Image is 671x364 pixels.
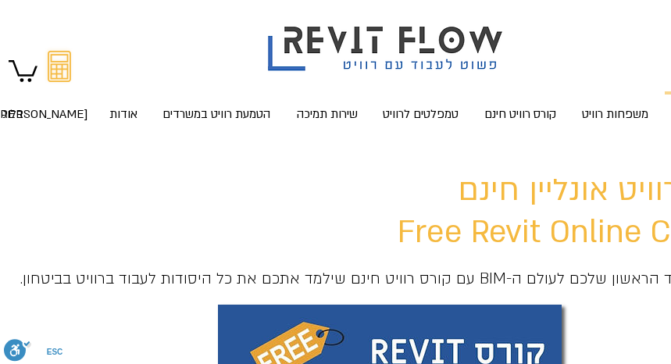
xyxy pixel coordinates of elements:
img: Revit flow logo פשוט לעבוד עם רוויט [252,2,523,75]
p: משפחות רוויט [576,92,655,136]
p: הטמעת רוויט במשרדים [156,92,277,136]
a: אודות [98,91,148,123]
a: הטמעת רוויט במשרדים [148,91,284,123]
a: שירות תמיכה [284,91,370,123]
a: [PERSON_NAME] קשר [34,91,98,123]
svg: מחשבון מעבר מאוטוקאד לרוויט [48,51,71,82]
a: טמפלטים לרוויט [370,91,470,123]
p: קורס רוויט חינם [478,92,562,136]
p: טמפלטים לרוויט [377,92,465,136]
p: שירות תמיכה [291,92,364,136]
a: משפחות רוויט [569,91,660,123]
a: קורס רוויט חינם [470,91,569,123]
p: אודות [103,92,144,136]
